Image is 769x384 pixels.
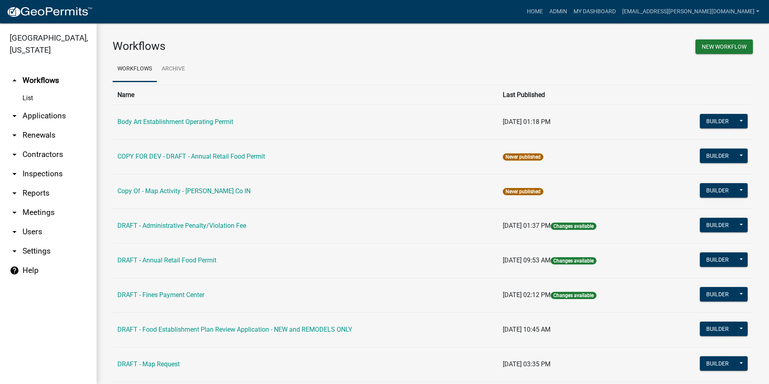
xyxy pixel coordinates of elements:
i: arrow_drop_up [10,76,19,85]
button: Builder [700,218,735,232]
span: Changes available [551,292,596,299]
span: [DATE] 03:35 PM [503,360,551,368]
a: Workflows [113,56,157,82]
button: New Workflow [695,39,753,54]
span: Never published [503,153,543,161]
button: Builder [700,252,735,267]
a: My Dashboard [570,4,619,19]
a: DRAFT - Food Establishment Plan Review Application - NEW and REMODELS ONLY [117,326,352,333]
button: Builder [700,287,735,301]
th: Last Published [498,85,661,105]
span: Changes available [551,223,596,230]
i: arrow_drop_down [10,188,19,198]
button: Builder [700,322,735,336]
a: Admin [546,4,570,19]
button: Builder [700,183,735,198]
a: COPY FOR DEV - DRAFT - Annual Retail Food Permit [117,153,265,160]
a: Copy Of - Map Activity - [PERSON_NAME] Co IN [117,187,251,195]
button: Builder [700,356,735,371]
a: Home [524,4,546,19]
a: Archive [157,56,190,82]
span: Changes available [551,257,596,264]
span: Never published [503,188,543,195]
button: Builder [700,114,735,128]
i: arrow_drop_down [10,130,19,140]
i: arrow_drop_down [10,227,19,237]
span: [DATE] 02:12 PM [503,291,551,299]
i: arrow_drop_down [10,111,19,121]
a: DRAFT - Fines Payment Center [117,291,204,299]
i: arrow_drop_down [10,169,19,179]
button: Builder [700,149,735,163]
span: [DATE] 01:37 PM [503,222,551,229]
span: [DATE] 09:53 AM [503,256,551,264]
th: Name [113,85,498,105]
a: Body Art Establishment Operating Permit [117,118,233,126]
i: arrow_drop_down [10,208,19,217]
i: arrow_drop_down [10,150,19,159]
h3: Workflows [113,39,427,53]
a: DRAFT - Map Request [117,360,180,368]
i: arrow_drop_down [10,246,19,256]
a: DRAFT - Annual Retail Food Permit [117,256,216,264]
span: [DATE] 10:45 AM [503,326,551,333]
a: DRAFT - Administrative Penalty/Violation Fee [117,222,246,229]
span: [DATE] 01:18 PM [503,118,551,126]
a: [EMAIL_ADDRESS][PERSON_NAME][DOMAIN_NAME] [619,4,763,19]
i: help [10,266,19,275]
